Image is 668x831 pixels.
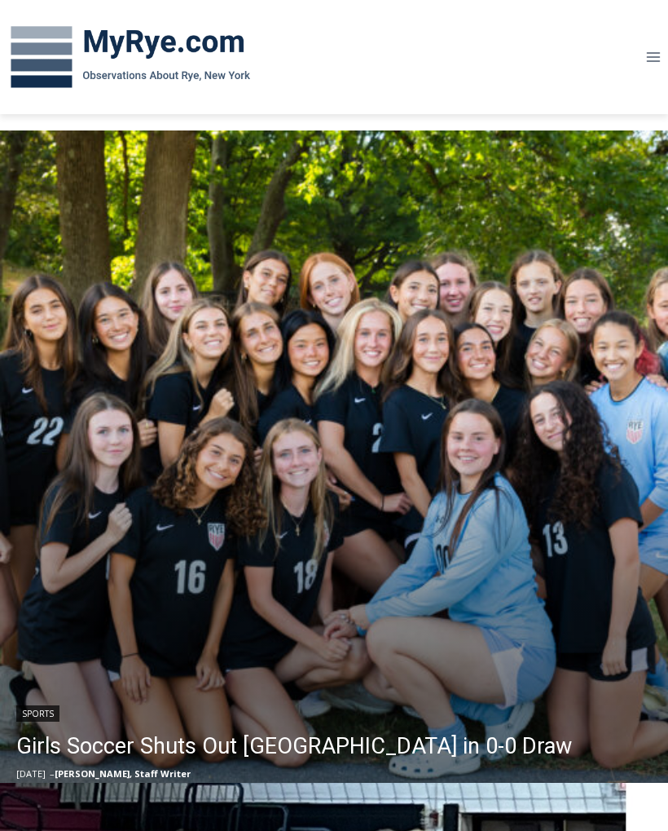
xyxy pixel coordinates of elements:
button: Open menu [638,44,668,69]
a: Sports [16,705,59,722]
span: – [50,767,55,780]
time: [DATE] [16,767,46,780]
a: [PERSON_NAME], Staff Writer [55,767,191,780]
a: Girls Soccer Shuts Out [GEOGRAPHIC_DATA] in 0-0 Draw [16,730,572,762]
